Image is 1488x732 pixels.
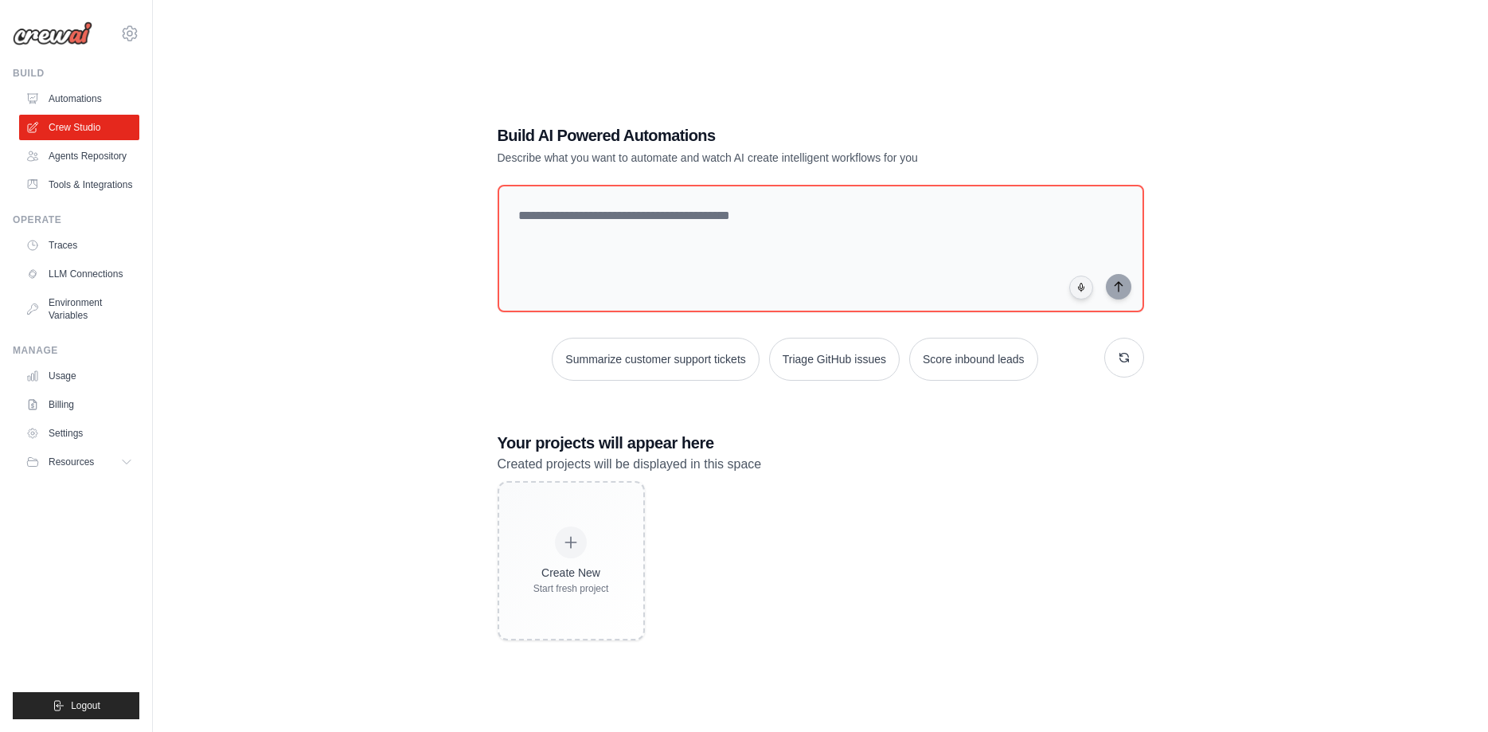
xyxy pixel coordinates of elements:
div: Build [13,67,139,80]
a: LLM Connections [19,261,139,287]
button: Resources [19,449,139,475]
button: Score inbound leads [909,338,1038,381]
div: Create New [533,565,609,581]
span: Resources [49,456,94,468]
a: Billing [19,392,139,417]
img: Logo [13,22,92,45]
button: Get new suggestions [1104,338,1144,378]
a: Usage [19,363,139,389]
button: Click to speak your automation idea [1069,276,1093,299]
button: Logout [13,692,139,719]
a: Agents Repository [19,143,139,169]
a: Traces [19,233,139,258]
div: Start fresh project [533,582,609,595]
a: Settings [19,421,139,446]
button: Summarize customer support tickets [552,338,759,381]
div: Operate [13,213,139,226]
a: Environment Variables [19,290,139,328]
button: Triage GitHub issues [769,338,900,381]
a: Automations [19,86,139,112]
div: Manage [13,344,139,357]
a: Tools & Integrations [19,172,139,198]
h1: Build AI Powered Automations [498,124,1033,147]
p: Describe what you want to automate and watch AI create intelligent workflows for you [498,150,1033,166]
span: Logout [71,699,100,712]
a: Crew Studio [19,115,139,140]
p: Created projects will be displayed in this space [498,454,1144,475]
h3: Your projects will appear here [498,432,1144,454]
